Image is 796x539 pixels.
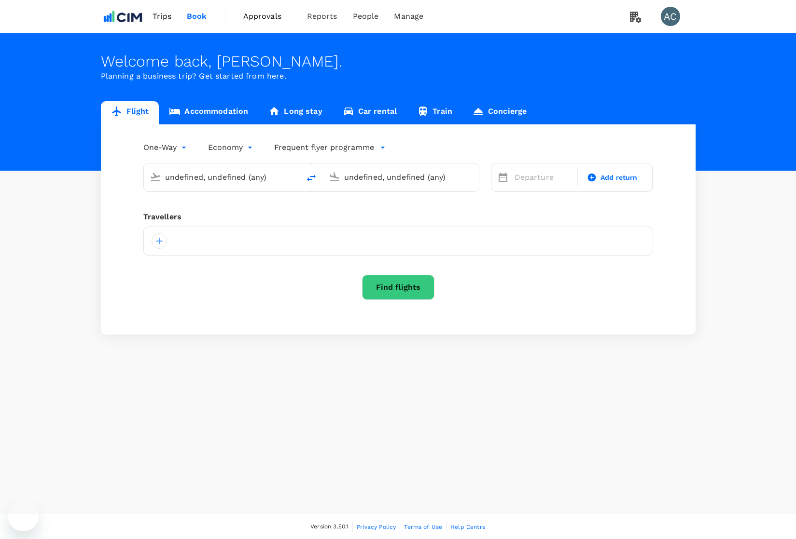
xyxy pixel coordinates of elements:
span: Version 3.50.1 [310,522,349,532]
iframe: Button to launch messaging window [8,500,39,531]
span: People [353,11,379,22]
a: Car rental [333,101,407,124]
a: Privacy Policy [357,522,396,532]
button: Open [293,176,295,178]
div: AC [661,7,680,26]
a: Help Centre [450,522,486,532]
button: Open [472,176,474,178]
div: One-Way [143,140,189,155]
span: Privacy Policy [357,524,396,530]
a: Flight [101,101,159,124]
span: Book [187,11,207,22]
p: Departure [515,172,572,183]
button: delete [300,166,323,189]
span: Add return [600,173,638,183]
span: Terms of Use [404,524,442,530]
a: Concierge [462,101,537,124]
div: Travellers [143,211,653,223]
a: Accommodation [159,101,258,124]
button: Find flights [362,275,434,300]
input: Going to [344,170,459,185]
div: Economy [208,140,255,155]
span: Trips [153,11,171,22]
a: Terms of Use [404,522,442,532]
div: Welcome back , [PERSON_NAME] . [101,53,696,70]
p: Planning a business trip? Get started from here. [101,70,696,82]
a: Long stay [258,101,332,124]
button: Frequent flyer programme [274,142,386,153]
input: Depart from [165,170,279,185]
p: Frequent flyer programme [274,142,374,153]
span: Help Centre [450,524,486,530]
span: Approvals [243,11,292,22]
img: CIM ENVIRONMENTAL PTY LTD [101,6,145,27]
span: Manage [394,11,423,22]
a: Train [407,101,462,124]
span: Reports [307,11,337,22]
